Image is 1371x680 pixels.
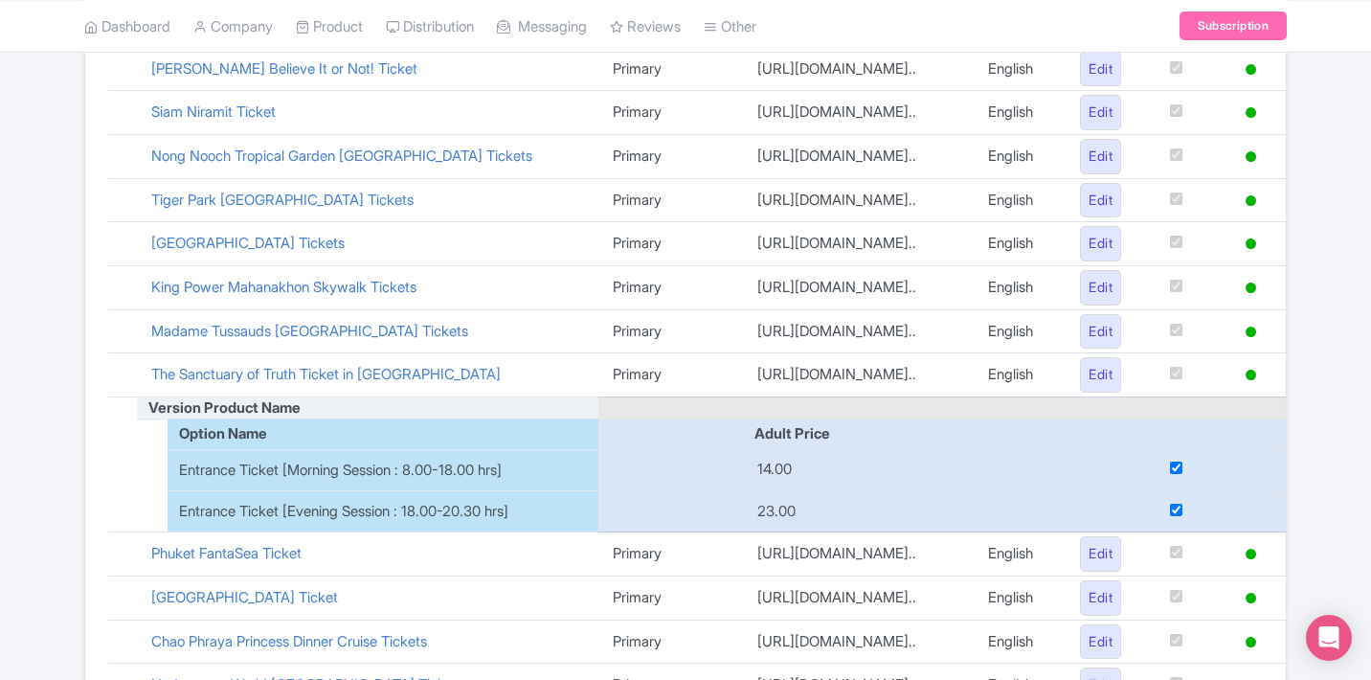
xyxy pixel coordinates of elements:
[151,588,338,606] a: [GEOGRAPHIC_DATA] Ticket
[743,91,975,135] td: [URL][DOMAIN_NAME]..
[1306,615,1352,661] div: Open Intercom Messenger
[598,620,743,664] td: Primary
[168,423,598,445] div: Option Name
[974,91,1066,135] td: English
[1080,226,1121,261] a: Edit
[743,620,975,664] td: [URL][DOMAIN_NAME]..
[151,191,414,209] a: Tiger Park [GEOGRAPHIC_DATA] Tickets
[598,353,743,397] td: Primary
[743,309,975,353] td: [URL][DOMAIN_NAME]..
[974,533,1066,577] td: English
[598,309,743,353] td: Primary
[598,134,743,178] td: Primary
[151,147,532,165] a: Nong Nooch Tropical Garden [GEOGRAPHIC_DATA] Tickets
[1180,11,1287,40] a: Subscription
[1080,95,1121,130] a: Edit
[743,424,830,442] span: Adult Price
[1080,580,1121,616] a: Edit
[743,134,975,178] td: [URL][DOMAIN_NAME]..
[974,265,1066,309] td: English
[743,449,975,491] td: 14.00
[151,632,427,650] a: Chao Phraya Princess Dinner Cruise Tickets
[598,222,743,266] td: Primary
[743,490,975,533] td: 23.00
[974,309,1066,353] td: English
[974,620,1066,664] td: English
[743,533,975,577] td: [URL][DOMAIN_NAME]..
[974,47,1066,91] td: English
[974,222,1066,266] td: English
[151,102,276,121] a: Siam Niramit Ticket
[1080,357,1121,393] a: Edit
[598,577,743,621] td: Primary
[974,178,1066,222] td: English
[1080,139,1121,174] a: Edit
[1080,536,1121,572] a: Edit
[598,47,743,91] td: Primary
[151,365,501,383] a: The Sanctuary of Truth Ticket in [GEOGRAPHIC_DATA]
[743,265,975,309] td: [URL][DOMAIN_NAME]..
[598,91,743,135] td: Primary
[151,59,417,78] a: [PERSON_NAME] Believe It or Not! Ticket
[137,398,301,417] span: Version Product Name
[598,178,743,222] td: Primary
[151,322,468,340] a: Madame Tussauds [GEOGRAPHIC_DATA] Tickets
[598,265,743,309] td: Primary
[743,222,975,266] td: [URL][DOMAIN_NAME]..
[1080,183,1121,218] a: Edit
[1080,314,1121,350] a: Edit
[1080,270,1121,306] a: Edit
[743,577,975,621] td: [URL][DOMAIN_NAME]..
[1080,624,1121,660] a: Edit
[974,577,1066,621] td: English
[179,501,508,523] span: Entrance Ticket [Evening Session : 18.00-20.30 hrs]
[151,234,345,252] a: [GEOGRAPHIC_DATA] Tickets
[743,353,975,397] td: [URL][DOMAIN_NAME]..
[1080,52,1121,87] a: Edit
[743,178,975,222] td: [URL][DOMAIN_NAME]..
[743,47,975,91] td: [URL][DOMAIN_NAME]..
[151,278,416,296] a: King Power Mahanakhon Skywalk Tickets
[974,134,1066,178] td: English
[179,460,502,482] span: Entrance Ticket [Morning Session : 8.00-18.00 hrs]
[151,544,302,562] a: Phuket FantaSea Ticket
[974,353,1066,397] td: English
[598,533,743,577] td: Primary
